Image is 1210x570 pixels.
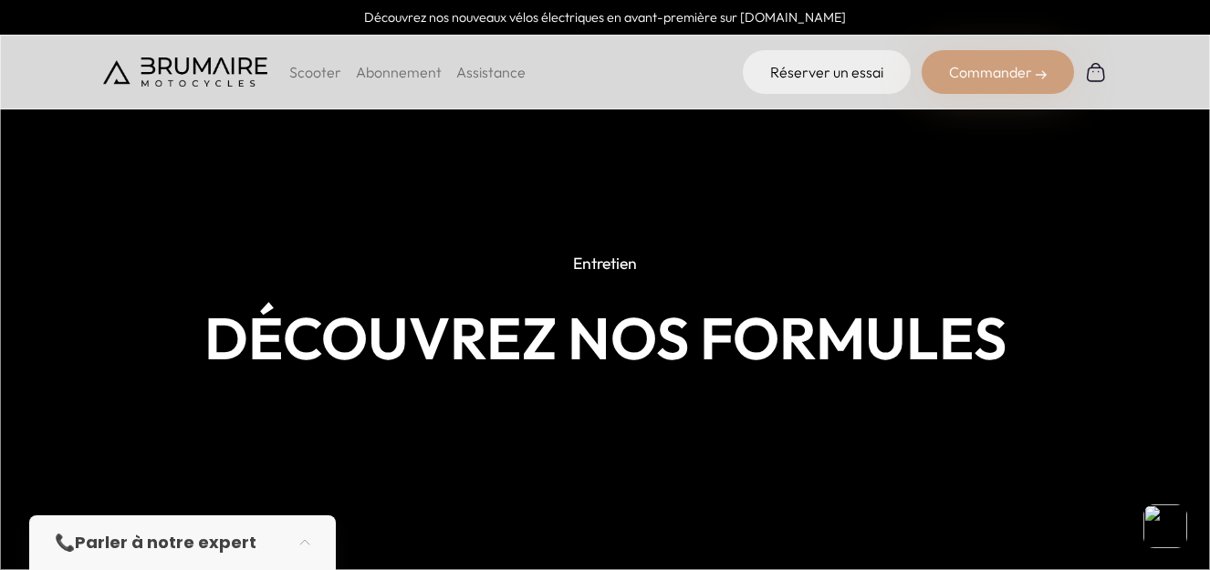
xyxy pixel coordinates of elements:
a: Réserver un essai [743,50,911,94]
h1: Découvrez nos formules [103,305,1107,372]
img: Panier [1085,61,1107,83]
a: Assistance [456,63,526,81]
img: right-arrow-2.png [1036,69,1047,80]
a: Abonnement [356,63,442,81]
div: Commander [922,50,1074,94]
p: Scooter [289,61,341,83]
p: Entretien [559,244,651,284]
img: Brumaire Motocycles [103,57,267,87]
